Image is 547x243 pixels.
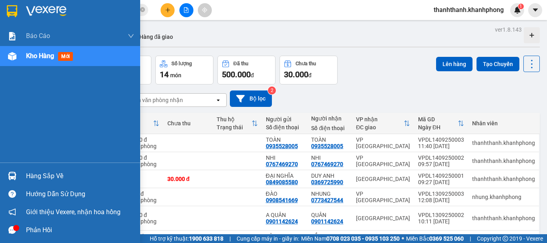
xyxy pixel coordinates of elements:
[161,3,175,17] button: plus
[436,57,473,71] button: Lên hàng
[8,190,16,198] span: question-circle
[418,155,464,161] div: VPDL1409250002
[472,120,535,127] div: Nhân viên
[268,86,276,94] sup: 2
[8,52,16,60] img: warehouse-icon
[122,137,159,143] div: 160.000 đ
[418,137,464,143] div: VPDL1409250003
[352,113,414,134] th: Toggle SortBy
[402,237,404,240] span: ⚪️
[356,124,404,131] div: ĐC giao
[301,234,400,243] span: Miền Nam
[418,233,464,239] div: VPDL1309250001
[26,188,134,200] div: Hướng dẫn sử dụng
[418,218,464,225] div: 10:11 [DATE]
[122,233,159,239] div: 50.000 đ
[266,197,298,203] div: 0908541669
[311,161,343,167] div: 0767469270
[266,137,304,143] div: TOÀN
[266,233,304,239] div: LÂM
[266,155,304,161] div: NHI
[311,212,348,218] div: QUÂN
[122,143,159,149] div: Tại văn phòng
[472,140,535,146] div: thanhthanh.khanhphong
[26,52,54,60] span: Kho hàng
[418,179,464,185] div: 09:27 [DATE]
[4,4,32,32] img: logo.jpg
[171,61,192,66] div: Số lượng
[266,116,304,123] div: Người gửi
[118,113,163,134] th: Toggle SortBy
[311,125,348,131] div: Số điện thoại
[26,170,134,182] div: Hàng sắp về
[266,191,304,197] div: ĐÀO
[532,6,539,14] span: caret-down
[472,158,535,164] div: thanhthanh.khanhphong
[160,70,169,79] span: 14
[311,197,343,203] div: 0773427544
[26,207,121,217] span: Giới thiệu Vexere, nhận hoa hồng
[55,34,107,60] li: VP [GEOGRAPHIC_DATA]
[356,191,410,203] div: VP [GEOGRAPHIC_DATA]
[167,176,209,182] div: 30.000 đ
[167,120,209,127] div: Chưa thu
[8,32,16,40] img: solution-icon
[140,6,145,14] span: close-circle
[7,5,17,17] img: logo-vxr
[198,3,212,17] button: aim
[251,72,254,78] span: đ
[222,70,251,79] span: 500.000
[213,113,262,134] th: Toggle SortBy
[406,234,464,243] span: Miền Bắc
[189,235,223,242] strong: 1900 633 818
[140,7,145,12] span: close-circle
[414,113,468,134] th: Toggle SortBy
[311,143,343,149] div: 0935528005
[128,96,183,104] div: Chọn văn phòng nhận
[311,155,348,161] div: NHI
[150,234,223,243] span: Hỗ trợ kỹ thuật:
[472,215,535,221] div: thanhthanh.khanhphong
[311,115,348,122] div: Người nhận
[179,3,193,17] button: file-add
[229,234,231,243] span: |
[296,61,316,66] div: Chưa thu
[418,116,458,123] div: Mã GD
[26,31,50,41] span: Báo cáo
[122,191,159,197] div: 40.000 đ
[418,124,458,131] div: Ngày ĐH
[58,52,73,61] span: mới
[266,212,304,218] div: A QUÂN
[165,7,171,13] span: plus
[495,25,522,34] div: ver 1.8.143
[8,172,16,180] img: warehouse-icon
[524,27,540,43] div: Tạo kho hàng mới
[217,124,251,131] div: Trạng thái
[514,6,521,14] img: icon-new-feature
[528,3,542,17] button: caret-down
[237,234,299,243] span: Cung cấp máy in - giấy in:
[122,218,159,225] div: Tại văn phòng
[356,155,410,167] div: VP [GEOGRAPHIC_DATA]
[311,218,343,225] div: 0901142624
[183,7,189,13] span: file-add
[427,5,510,15] span: thanhthanh.khanhphong
[8,208,16,216] span: notification
[122,155,159,161] div: 150.000 đ
[470,234,471,243] span: |
[155,56,213,84] button: Số lượng14món
[266,173,304,179] div: ĐẠI NGHĨA
[356,215,410,221] div: [GEOGRAPHIC_DATA]
[311,173,348,179] div: DUY ANH
[308,72,312,78] span: đ
[477,57,519,71] button: Tạo Chuyến
[26,224,134,236] div: Phản hồi
[311,191,348,197] div: NHUNG
[170,72,181,78] span: món
[418,143,464,149] div: 11:40 [DATE]
[311,179,343,185] div: 0369725990
[418,197,464,203] div: 12:08 [DATE]
[503,236,508,241] span: copyright
[122,197,159,203] div: Tại văn phòng
[356,116,404,123] div: VP nhận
